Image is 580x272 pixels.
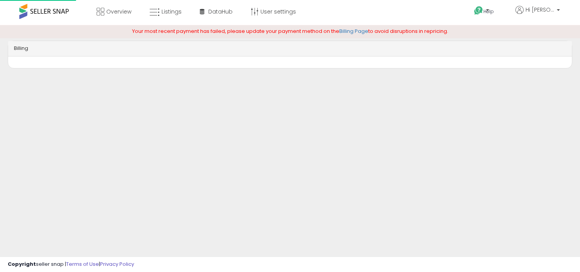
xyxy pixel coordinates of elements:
[132,27,448,35] span: Your most recent payment has failed, please update your payment method on the to avoid disruption...
[208,8,233,15] span: DataHub
[8,261,134,268] div: seller snap | |
[66,260,99,268] a: Terms of Use
[100,260,134,268] a: Privacy Policy
[106,8,131,15] span: Overview
[526,6,554,14] span: Hi [PERSON_NAME]
[339,27,368,35] a: Billing Page
[483,8,494,15] span: Help
[8,41,572,56] div: Billing
[162,8,182,15] span: Listings
[474,6,483,15] i: Get Help
[515,6,560,23] a: Hi [PERSON_NAME]
[8,260,36,268] strong: Copyright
